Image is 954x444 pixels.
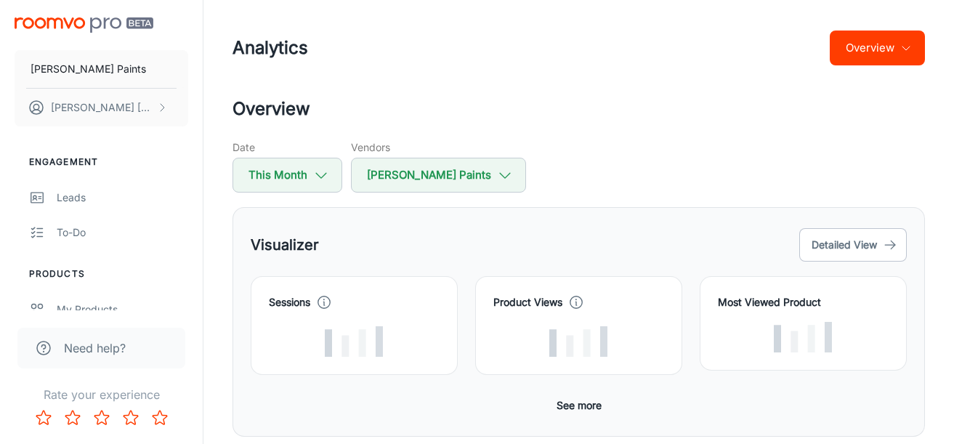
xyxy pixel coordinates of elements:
[116,403,145,432] button: Rate 4 star
[269,294,310,310] h4: Sessions
[830,31,925,65] button: Overview
[251,234,319,256] h5: Visualizer
[549,326,607,357] img: Loading
[774,322,832,352] img: Loading
[64,339,126,357] span: Need help?
[87,403,116,432] button: Rate 3 star
[145,403,174,432] button: Rate 5 star
[15,17,153,33] img: Roomvo PRO Beta
[12,386,191,403] p: Rate your experience
[29,403,58,432] button: Rate 1 star
[551,392,607,419] button: See more
[351,140,526,155] h5: Vendors
[51,100,153,116] p: [PERSON_NAME] [PERSON_NAME]
[325,326,383,357] img: Loading
[493,294,562,310] h4: Product Views
[15,50,188,88] button: [PERSON_NAME] Paints
[233,35,308,61] h1: Analytics
[351,158,526,193] button: [PERSON_NAME] Paints
[57,225,188,241] div: To-do
[15,89,188,126] button: [PERSON_NAME] [PERSON_NAME]
[31,61,146,77] p: [PERSON_NAME] Paints
[57,302,188,318] div: My Products
[233,158,342,193] button: This Month
[233,140,342,155] h5: Date
[799,228,907,262] button: Detailed View
[58,403,87,432] button: Rate 2 star
[57,190,188,206] div: Leads
[718,294,889,310] h4: Most Viewed Product
[233,96,925,122] h2: Overview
